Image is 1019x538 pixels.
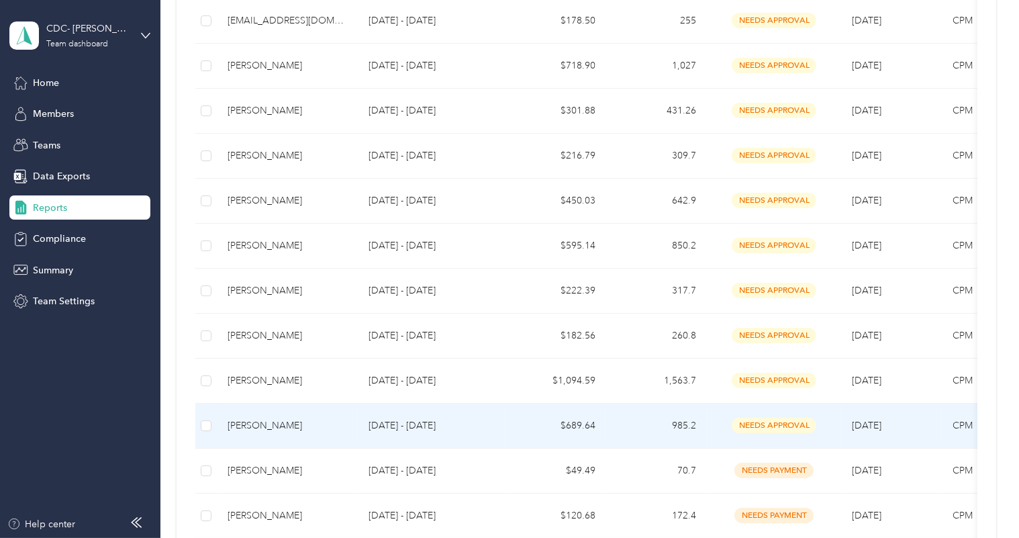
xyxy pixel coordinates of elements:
[606,134,707,179] td: 309.7
[852,465,881,476] span: [DATE]
[228,418,347,433] div: [PERSON_NAME]
[606,224,707,269] td: 850.2
[228,283,347,298] div: [PERSON_NAME]
[228,508,347,523] div: [PERSON_NAME]
[505,269,606,314] td: $222.39
[369,463,495,478] p: [DATE] - [DATE]
[33,107,74,121] span: Members
[606,179,707,224] td: 642.9
[369,328,495,343] p: [DATE] - [DATE]
[606,314,707,359] td: 260.8
[33,263,73,277] span: Summary
[852,420,881,431] span: [DATE]
[505,449,606,494] td: $49.49
[606,89,707,134] td: 431.26
[732,328,816,343] span: needs approval
[944,463,1019,538] iframe: Everlance-gr Chat Button Frame
[852,60,881,71] span: [DATE]
[369,283,495,298] p: [DATE] - [DATE]
[606,449,707,494] td: 70.7
[228,13,347,28] div: [EMAIL_ADDRESS][DOMAIN_NAME]
[369,373,495,388] p: [DATE] - [DATE]
[505,134,606,179] td: $216.79
[369,508,495,523] p: [DATE] - [DATE]
[606,404,707,449] td: 985.2
[228,193,347,208] div: [PERSON_NAME]
[734,463,814,478] span: needs payment
[46,21,130,36] div: CDC- [PERSON_NAME]
[228,148,347,163] div: [PERSON_NAME]
[732,13,816,28] span: needs approval
[369,238,495,253] p: [DATE] - [DATE]
[505,314,606,359] td: $182.56
[7,517,76,531] button: Help center
[228,103,347,118] div: [PERSON_NAME]
[732,418,816,433] span: needs approval
[228,238,347,253] div: [PERSON_NAME]
[369,58,495,73] p: [DATE] - [DATE]
[505,179,606,224] td: $450.03
[369,103,495,118] p: [DATE] - [DATE]
[369,418,495,433] p: [DATE] - [DATE]
[606,269,707,314] td: 317.7
[505,89,606,134] td: $301.88
[852,150,881,161] span: [DATE]
[228,58,347,73] div: [PERSON_NAME]
[228,373,347,388] div: [PERSON_NAME]
[33,232,86,246] span: Compliance
[33,294,95,308] span: Team Settings
[33,201,67,215] span: Reports
[852,240,881,251] span: [DATE]
[369,193,495,208] p: [DATE] - [DATE]
[732,148,816,163] span: needs approval
[505,359,606,404] td: $1,094.59
[505,404,606,449] td: $689.64
[732,58,816,73] span: needs approval
[505,224,606,269] td: $595.14
[732,238,816,253] span: needs approval
[852,330,881,341] span: [DATE]
[46,40,108,48] div: Team dashboard
[33,76,59,90] span: Home
[852,375,881,386] span: [DATE]
[33,169,90,183] span: Data Exports
[369,148,495,163] p: [DATE] - [DATE]
[33,138,60,152] span: Teams
[852,510,881,521] span: [DATE]
[505,44,606,89] td: $718.90
[732,103,816,118] span: needs approval
[852,195,881,206] span: [DATE]
[852,105,881,116] span: [DATE]
[732,373,816,388] span: needs approval
[734,508,814,523] span: needs payment
[852,15,881,26] span: [DATE]
[732,283,816,298] span: needs approval
[606,44,707,89] td: 1,027
[732,193,816,208] span: needs approval
[606,359,707,404] td: 1,563.7
[852,285,881,296] span: [DATE]
[369,13,495,28] p: [DATE] - [DATE]
[228,328,347,343] div: [PERSON_NAME]
[228,463,347,478] div: [PERSON_NAME]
